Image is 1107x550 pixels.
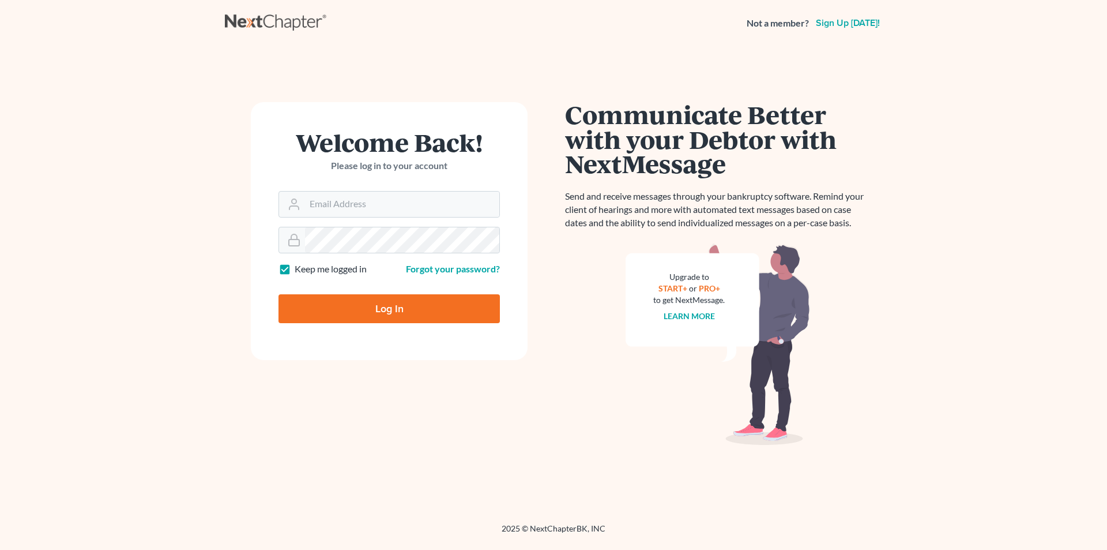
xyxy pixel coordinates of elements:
[278,294,500,323] input: Log In
[406,263,500,274] a: Forgot your password?
[664,311,715,321] a: Learn more
[305,192,499,217] input: Email Address
[565,190,871,230] p: Send and receive messages through your bankruptcy software. Remind your client of hearings and mo...
[295,263,367,276] label: Keep me logged in
[653,271,725,283] div: Upgrade to
[747,17,809,30] strong: Not a member?
[626,244,810,446] img: nextmessage_bg-59042aed3d76b12b5cd301f8e5b87938c9018125f34e5fa2b7a6b67550977c72.svg
[653,294,725,306] div: to get NextMessage.
[278,130,500,155] h1: Welcome Back!
[814,18,882,28] a: Sign up [DATE]!
[225,523,882,544] div: 2025 © NextChapterBK, INC
[278,159,500,173] p: Please log in to your account
[565,102,871,176] h1: Communicate Better with your Debtor with NextMessage
[689,283,697,293] span: or
[658,283,687,293] a: START+
[699,283,720,293] a: PRO+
